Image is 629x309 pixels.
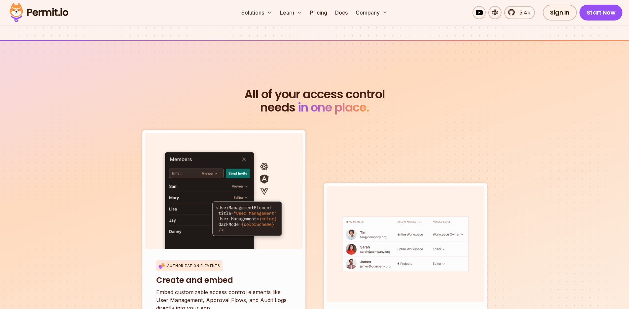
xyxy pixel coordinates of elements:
a: Start Now [579,5,623,21]
a: Docs [332,6,350,19]
a: Sign In [543,5,577,21]
span: 5.4k [515,9,530,17]
button: Learn [277,6,305,19]
button: Company [353,6,390,19]
span: in one place. [298,99,369,116]
p: Authorization Elements [167,263,220,268]
h2: needs [124,88,505,114]
a: 5.4k [504,6,535,19]
h3: Create and embed [156,275,292,286]
button: Solutions [239,6,275,19]
a: Pricing [307,6,330,19]
span: All of your access control [124,88,505,101]
img: Permit logo [7,1,71,24]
